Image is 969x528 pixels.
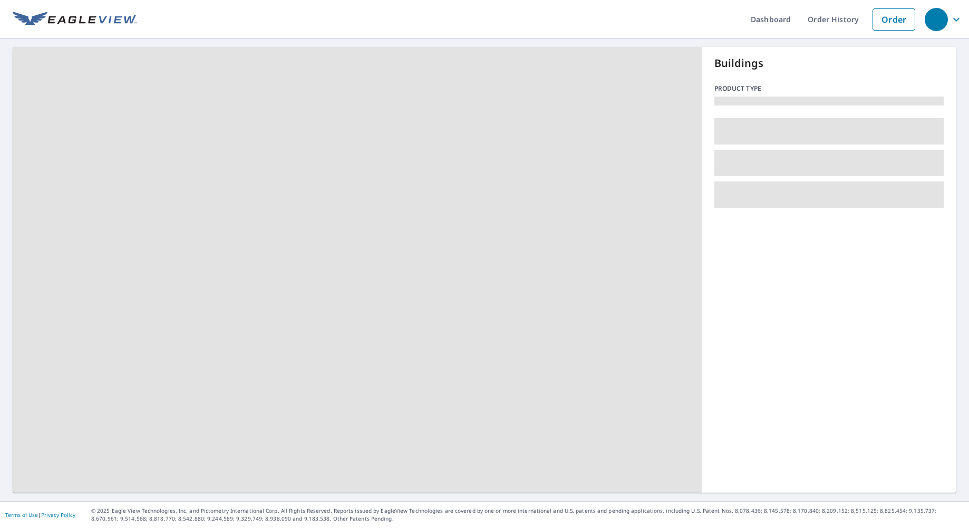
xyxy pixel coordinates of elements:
p: | [5,512,75,518]
p: Product type [714,84,944,93]
p: Buildings [714,55,944,71]
a: Terms of Use [5,511,38,519]
p: © 2025 Eagle View Technologies, Inc. and Pictometry International Corp. All Rights Reserved. Repo... [91,507,964,523]
a: Privacy Policy [41,511,75,519]
img: EV Logo [13,12,137,27]
a: Order [873,8,915,31]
